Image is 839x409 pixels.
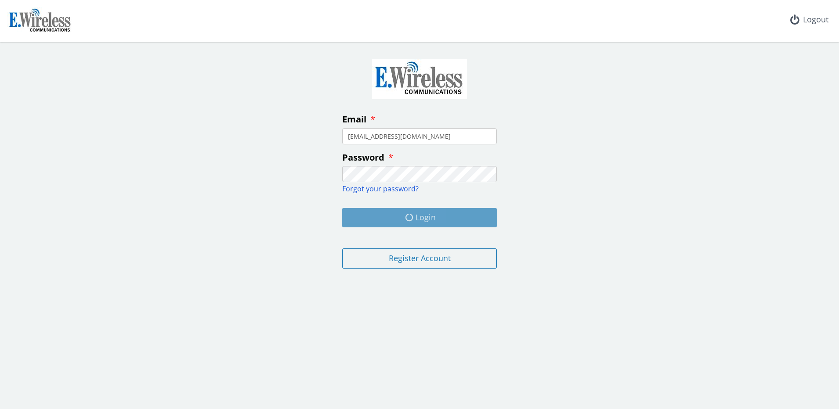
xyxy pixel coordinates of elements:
[342,151,384,163] span: Password
[342,208,497,227] button: Login
[342,184,419,194] a: Forgot your password?
[342,128,497,144] input: enter your email address
[342,113,366,125] span: Email
[342,248,497,269] button: Register Account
